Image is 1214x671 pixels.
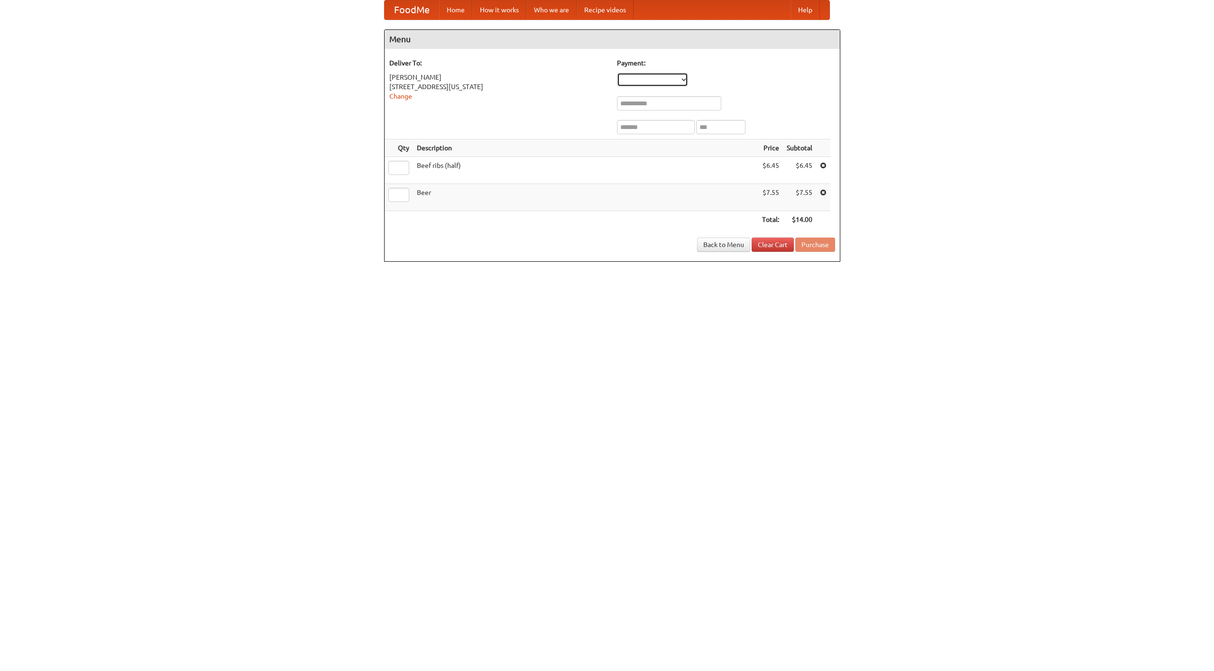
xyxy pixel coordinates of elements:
[783,184,816,211] td: $7.55
[385,0,439,19] a: FoodMe
[791,0,820,19] a: Help
[526,0,577,19] a: Who we are
[617,58,835,68] h5: Payment:
[697,238,750,252] a: Back to Menu
[577,0,634,19] a: Recipe videos
[389,92,412,100] a: Change
[389,73,607,82] div: [PERSON_NAME]
[439,0,472,19] a: Home
[795,238,835,252] button: Purchase
[783,157,816,184] td: $6.45
[413,139,758,157] th: Description
[389,82,607,92] div: [STREET_ADDRESS][US_STATE]
[783,139,816,157] th: Subtotal
[758,211,783,229] th: Total:
[783,211,816,229] th: $14.00
[752,238,794,252] a: Clear Cart
[758,157,783,184] td: $6.45
[758,139,783,157] th: Price
[413,157,758,184] td: Beef ribs (half)
[758,184,783,211] td: $7.55
[385,139,413,157] th: Qty
[413,184,758,211] td: Beer
[385,30,840,49] h4: Menu
[389,58,607,68] h5: Deliver To:
[472,0,526,19] a: How it works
